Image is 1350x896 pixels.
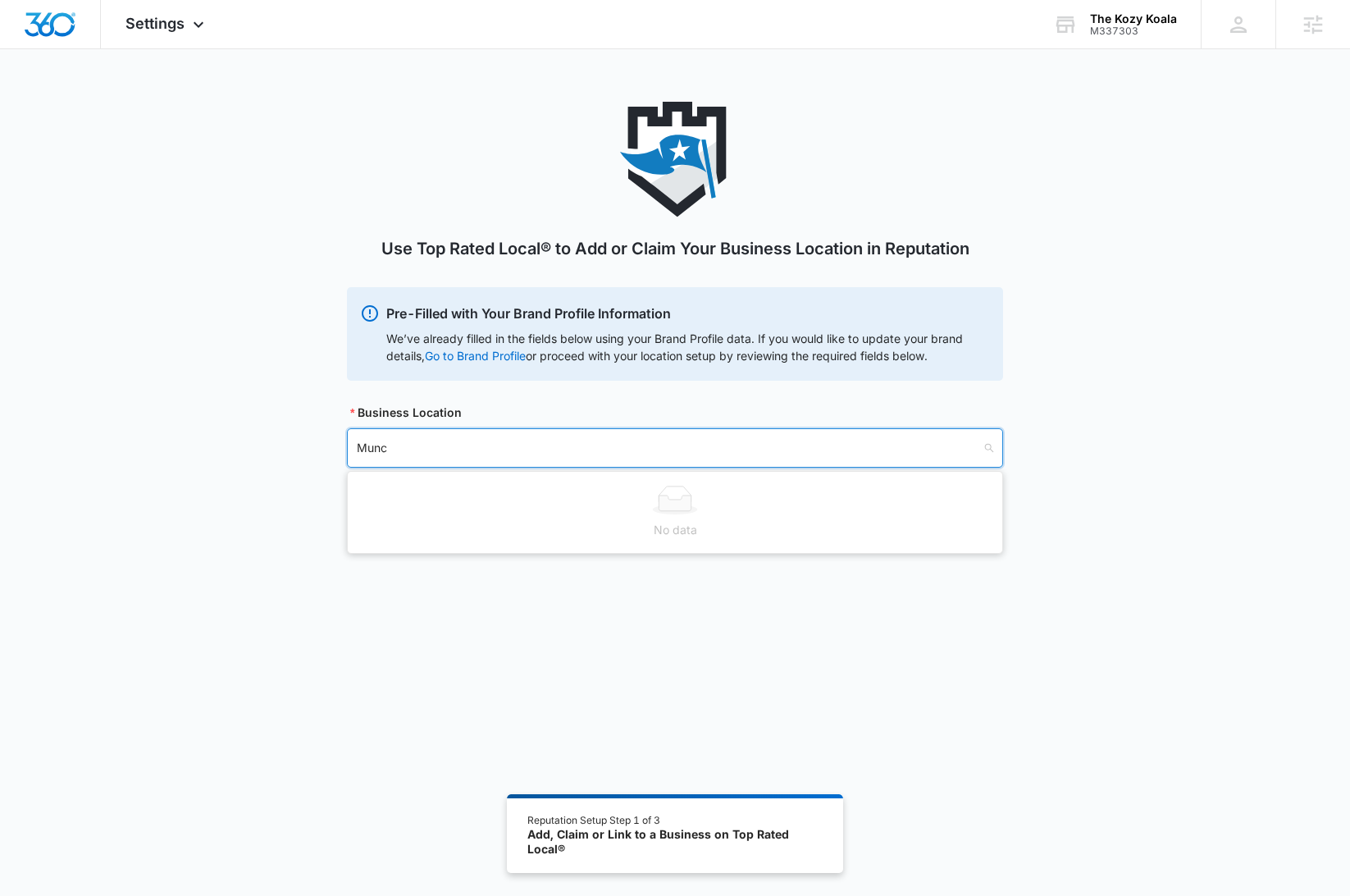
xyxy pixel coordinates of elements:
div: No data [358,521,992,539]
h1: Use Top Rated Local® to Add or Claim Your Business Location in Reputation [381,236,969,261]
span: Settings [125,15,185,32]
div: account name [1090,12,1177,25]
div: account id [1090,25,1177,37]
div: Add, Claim or Link to a Business on Top Rated Local® [527,827,823,856]
label: Business Location [350,404,462,422]
div: Reputation Setup Step 1 of 3 [527,813,823,828]
p: Pre-Filled with Your Brand Profile Information [386,304,990,323]
div: We’ve already filled in the fields below using your Brand Profile data. If you would like to upda... [386,330,990,364]
img: Top Rated Local® [618,102,732,217]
